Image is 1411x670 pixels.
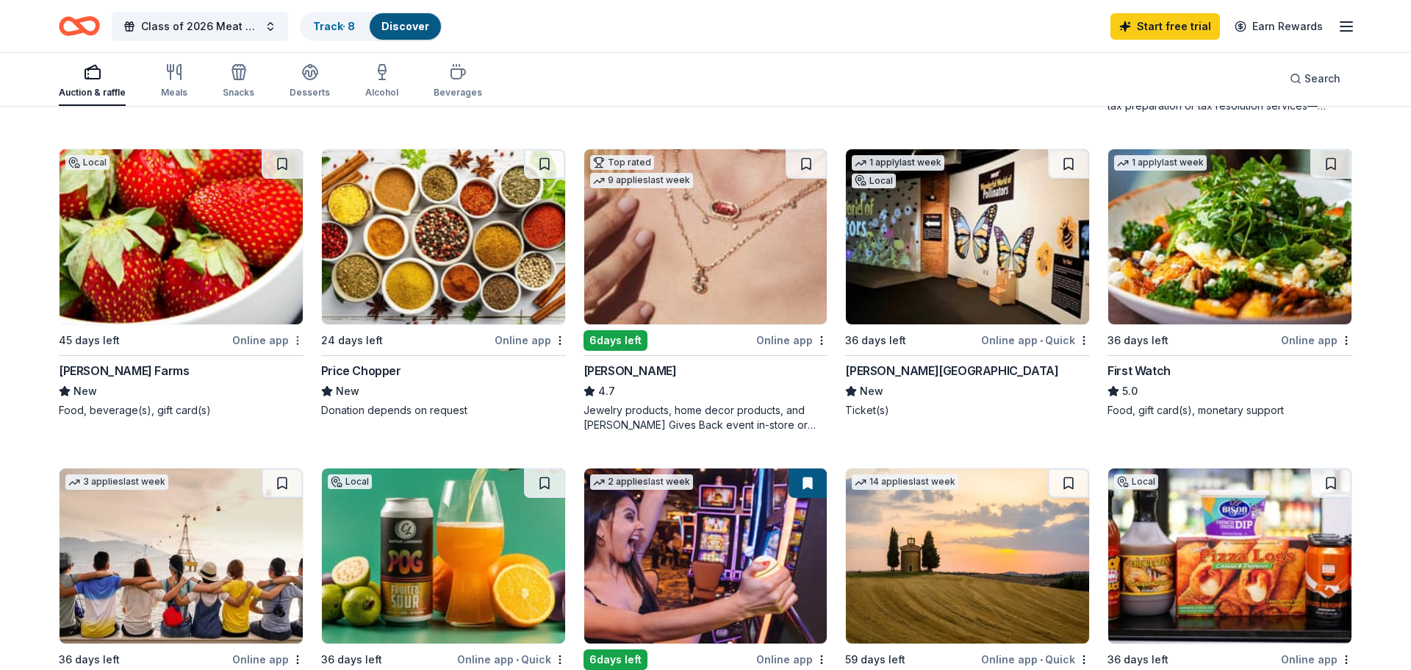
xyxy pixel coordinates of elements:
[381,20,429,32] a: Discover
[322,468,565,644] img: Image for Captain Lawrence Brewing Company
[852,155,944,171] div: 1 apply last week
[223,57,254,106] button: Snacks
[584,362,677,379] div: [PERSON_NAME]
[845,362,1058,379] div: [PERSON_NAME][GEOGRAPHIC_DATA]
[59,57,126,106] button: Auction & raffle
[1114,474,1158,489] div: Local
[598,382,615,400] span: 4.7
[1040,335,1043,346] span: •
[1107,149,1352,418] a: Image for First Watch1 applylast week36 days leftOnline appFirst Watch5.0Food, gift card(s), mone...
[313,20,355,32] a: Track· 8
[161,87,187,99] div: Meals
[1040,654,1043,666] span: •
[59,87,126,99] div: Auction & raffle
[584,403,828,432] div: Jewelry products, home decor products, and [PERSON_NAME] Gives Back event in-store or online (or ...
[1281,650,1352,669] div: Online app
[860,382,883,400] span: New
[845,149,1090,418] a: Image for Milton J. Rubenstein Museum of Science & Technology1 applylast weekLocal36 days leftOnl...
[232,650,304,669] div: Online app
[59,362,189,379] div: [PERSON_NAME] Farms
[1108,468,1351,644] img: Image for The Market in the Square
[321,332,383,349] div: 24 days left
[59,9,100,43] a: Home
[336,382,359,400] span: New
[59,149,304,418] a: Image for Becker FarmsLocal45 days leftOnline app[PERSON_NAME] FarmsNewFood, beverage(s), gift ca...
[457,650,566,669] div: Online app Quick
[1122,382,1138,400] span: 5.0
[1281,331,1352,349] div: Online app
[1278,64,1352,93] button: Search
[73,382,97,400] span: New
[590,173,693,188] div: 9 applies last week
[852,174,896,188] div: Local
[112,12,288,41] button: Class of 2026 Meat & Basket Raffle
[60,468,303,644] img: Image for Let's Roam
[756,650,827,669] div: Online app
[232,331,304,349] div: Online app
[590,155,654,170] div: Top rated
[846,468,1089,644] img: Image for AF Travel Ideas
[290,57,330,106] button: Desserts
[584,468,827,644] img: Image for Foxwoods Resort Casino
[365,57,398,106] button: Alcohol
[1114,155,1207,171] div: 1 apply last week
[584,330,647,351] div: 6 days left
[1304,70,1340,88] span: Search
[845,651,905,669] div: 59 days left
[141,18,259,35] span: Class of 2026 Meat & Basket Raffle
[590,474,693,490] div: 2 applies last week
[516,654,519,666] span: •
[1107,362,1171,379] div: First Watch
[290,87,330,99] div: Desserts
[65,155,109,170] div: Local
[161,57,187,106] button: Meals
[365,87,398,99] div: Alcohol
[1108,149,1351,324] img: Image for First Watch
[59,403,304,418] div: Food, beverage(s), gift card(s)
[321,362,401,379] div: Price Chopper
[1107,651,1168,669] div: 36 days left
[1107,403,1352,418] div: Food, gift card(s), monetary support
[852,474,958,490] div: 14 applies last week
[300,12,442,41] button: Track· 8Discover
[321,403,566,418] div: Donation depends on request
[584,649,647,670] div: 6 days left
[756,331,827,349] div: Online app
[59,332,120,349] div: 45 days left
[434,87,482,99] div: Beverages
[1226,13,1332,40] a: Earn Rewards
[434,57,482,106] button: Beverages
[1107,332,1168,349] div: 36 days left
[981,331,1090,349] div: Online app Quick
[59,651,120,669] div: 36 days left
[321,651,382,669] div: 36 days left
[845,403,1090,418] div: Ticket(s)
[845,332,906,349] div: 36 days left
[321,149,566,418] a: Image for Price Chopper24 days leftOnline appPrice ChopperNewDonation depends on request
[322,149,565,324] img: Image for Price Chopper
[1110,13,1220,40] a: Start free trial
[328,474,372,489] div: Local
[60,149,303,324] img: Image for Becker Farms
[223,87,254,99] div: Snacks
[846,149,1089,324] img: Image for Milton J. Rubenstein Museum of Science & Technology
[584,149,828,432] a: Image for Kendra ScottTop rated9 applieslast week6days leftOnline app[PERSON_NAME]4.7Jewelry prod...
[584,149,827,324] img: Image for Kendra Scott
[981,650,1090,669] div: Online app Quick
[495,331,566,349] div: Online app
[65,474,168,490] div: 3 applies last week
